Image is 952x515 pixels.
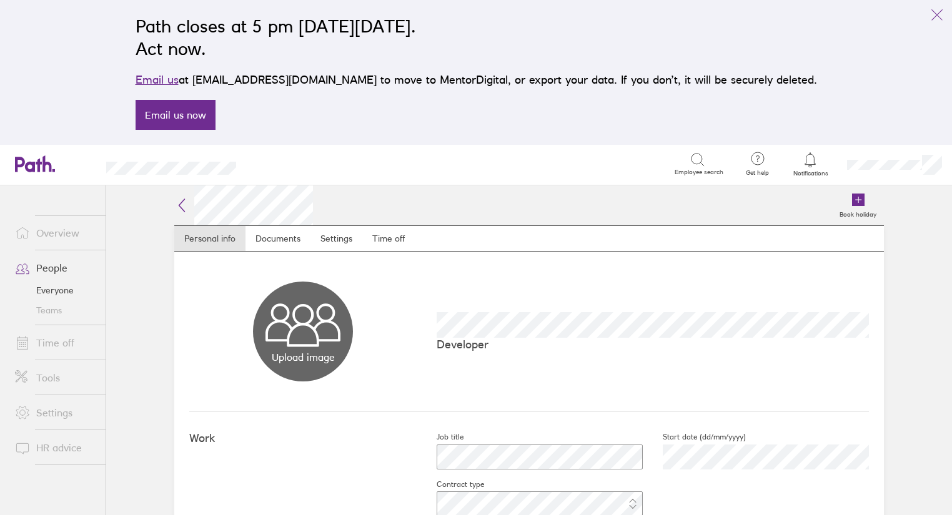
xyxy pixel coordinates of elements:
h2: Path closes at 5 pm [DATE][DATE]. Act now. [136,15,817,60]
a: Documents [245,226,310,251]
span: Get help [737,169,778,177]
label: Book holiday [832,207,884,218]
a: Personal info [174,226,245,251]
a: Email us [136,73,179,86]
span: Notifications [790,170,831,177]
span: Employee search [675,169,723,176]
h4: Work [189,432,417,445]
a: Book holiday [832,185,884,225]
a: HR advice [5,435,106,460]
a: Time off [5,330,106,355]
a: Settings [5,400,106,425]
a: Notifications [790,151,831,177]
a: Teams [5,300,106,320]
a: People [5,255,106,280]
label: Contract type [417,479,484,489]
p: Developer [437,338,869,351]
a: Overview [5,220,106,245]
p: at [EMAIL_ADDRESS][DOMAIN_NAME] to move to MentorDigital, or export your data. If you don’t, it w... [136,71,817,89]
a: Tools [5,365,106,390]
a: Time off [362,226,415,251]
a: Email us now [136,100,216,130]
div: Search [270,158,302,169]
a: Settings [310,226,362,251]
a: Everyone [5,280,106,300]
label: Job title [417,432,464,442]
label: Start date (dd/mm/yyyy) [643,432,746,442]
